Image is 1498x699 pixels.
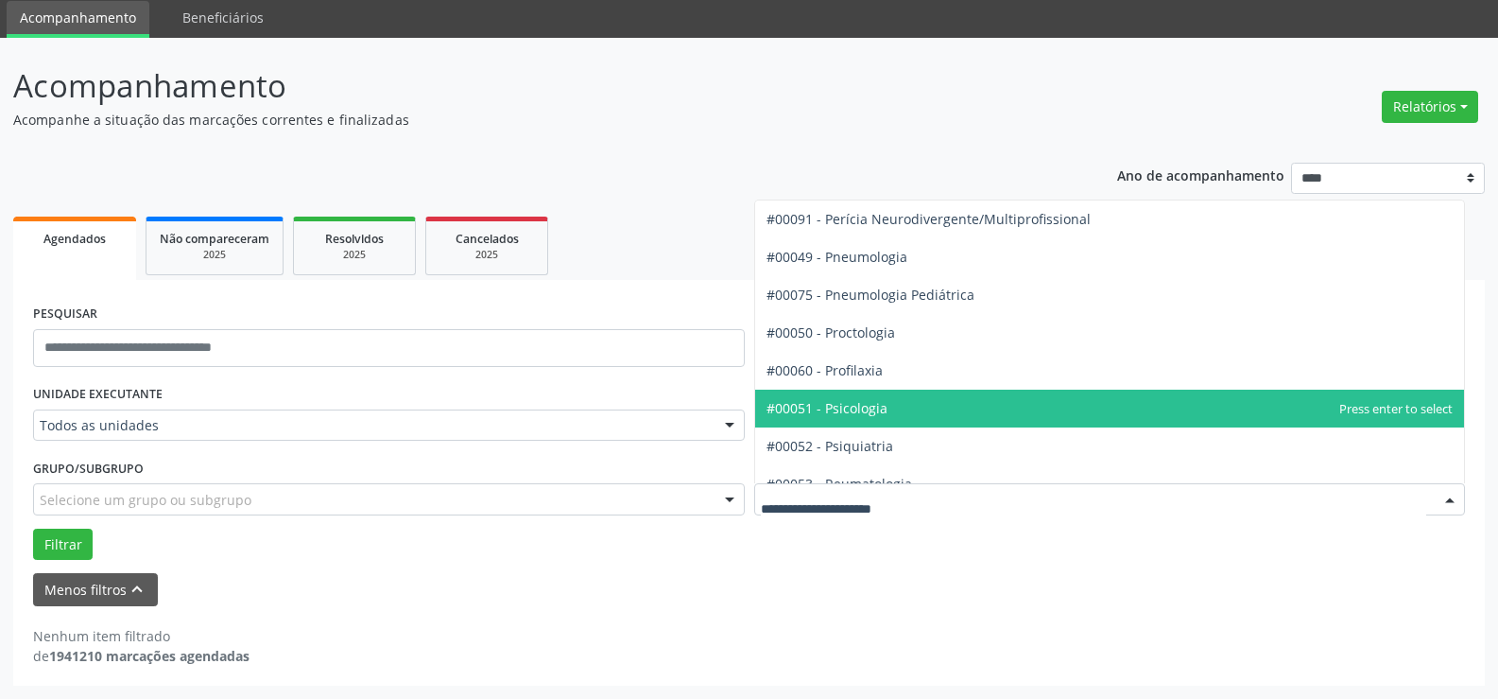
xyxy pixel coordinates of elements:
p: Ano de acompanhamento [1117,163,1284,186]
span: #00052 - Psiquiatria [766,437,893,455]
div: Nenhum item filtrado [33,626,250,646]
span: Resolvidos [325,231,384,247]
div: 2025 [307,248,402,262]
span: #00053 - Reumatologia [766,475,912,493]
div: 2025 [439,248,534,262]
span: #00051 - Psicologia [766,399,887,417]
span: Selecione um grupo ou subgrupo [40,490,251,510]
label: UNIDADE EXECUTANTE [33,380,163,410]
button: Filtrar [33,529,93,561]
label: Grupo/Subgrupo [33,454,144,483]
div: de [33,646,250,666]
span: Agendados [43,231,106,247]
button: Relatórios [1382,91,1478,123]
button: Menos filtroskeyboard_arrow_up [33,573,158,606]
i: keyboard_arrow_up [127,579,147,600]
div: 2025 [160,248,269,262]
a: Beneficiários [169,1,277,34]
span: #00091 - Perícia Neurodivergente/Multiprofissional [766,210,1091,228]
a: Acompanhamento [7,1,149,38]
span: #00060 - Profilaxia [766,361,883,379]
label: PESQUISAR [33,300,97,329]
span: Não compareceram [160,231,269,247]
span: #00050 - Proctologia [766,323,895,341]
span: Todos as unidades [40,416,706,435]
span: Cancelados [456,231,519,247]
strong: 1941210 marcações agendadas [49,647,250,665]
p: Acompanhamento [13,62,1043,110]
span: #00049 - Pneumologia [766,248,907,266]
p: Acompanhe a situação das marcações correntes e finalizadas [13,110,1043,130]
span: #00075 - Pneumologia Pediátrica [766,286,974,304]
